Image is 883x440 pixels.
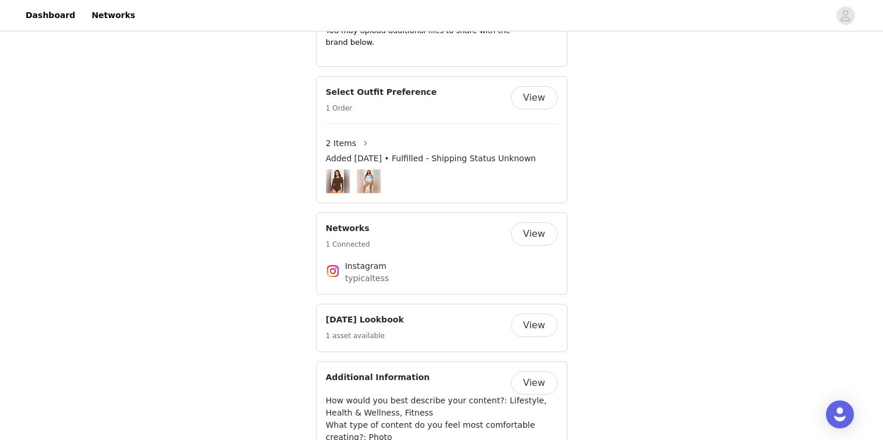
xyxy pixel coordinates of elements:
h5: 1 asset available [326,331,404,341]
button: View [511,371,558,395]
h4: Additional Information [326,371,430,384]
img: #11 OUTFIT [331,169,345,193]
a: Networks [84,2,142,29]
span: Added [DATE] • Fulfilled - Shipping Status Unknown [326,152,536,165]
div: avatar [840,6,851,25]
img: Image Background Blur [326,166,350,196]
button: View [511,314,558,337]
p: You may upload additional files to share with the brand below. [326,25,534,48]
div: Networks [316,212,568,294]
div: Select Outfit Preference [316,76,568,203]
button: View [511,86,558,109]
h5: 1 Order [326,103,437,113]
img: Instagram Icon [326,264,340,278]
p: typicaltess [345,272,538,285]
h4: Select Outfit Preference [326,86,437,98]
button: View [511,222,558,246]
h4: Instagram [345,260,538,272]
div: September 2025 Lookbook [316,304,568,352]
div: Open Intercom Messenger [826,400,854,428]
span: 2 Items [326,137,357,150]
img: Image Background Blur [357,166,381,196]
span: How would you best describe your content?: Lifestyle, Health & Wellness, Fitness [326,396,547,417]
a: Dashboard [19,2,82,29]
img: #14 OUTFIT [364,169,373,193]
h4: [DATE] Lookbook [326,314,404,326]
h4: Networks [326,222,370,235]
h5: 1 Connected [326,239,370,250]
